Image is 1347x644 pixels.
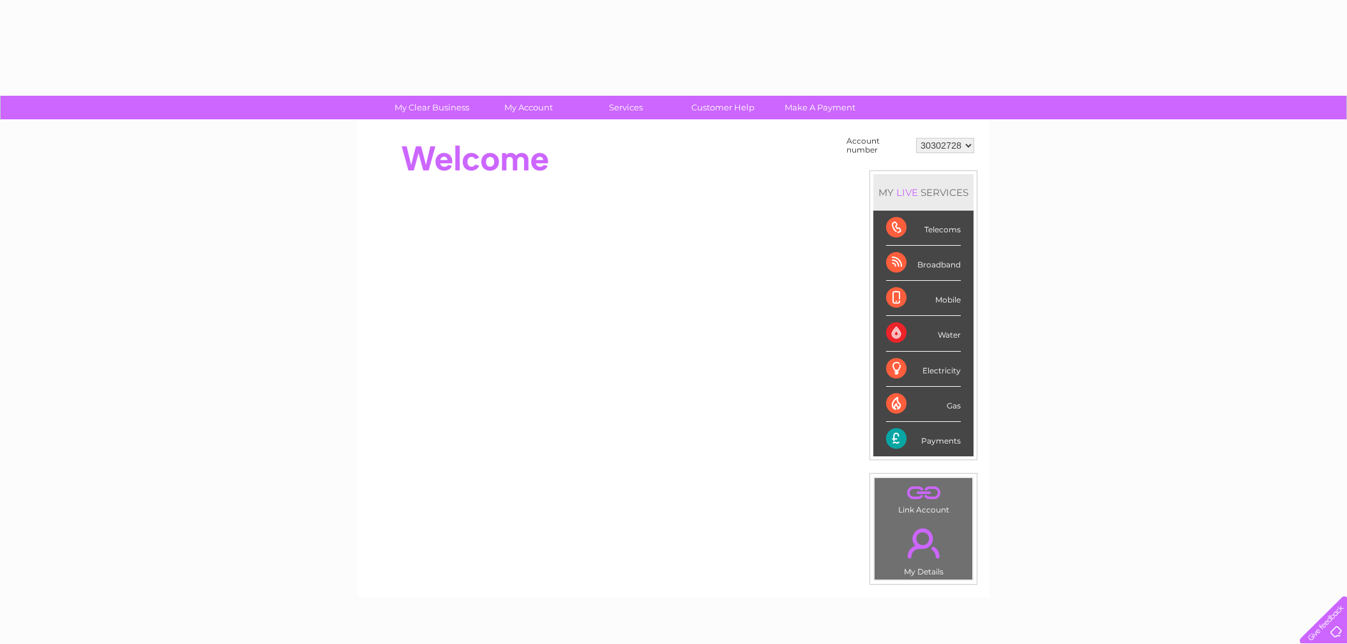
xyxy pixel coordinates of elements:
[874,477,973,518] td: Link Account
[873,174,974,211] div: MY SERVICES
[767,96,873,119] a: Make A Payment
[573,96,679,119] a: Services
[843,133,913,158] td: Account number
[886,246,961,281] div: Broadband
[886,422,961,456] div: Payments
[886,387,961,422] div: Gas
[878,481,969,504] a: .
[886,211,961,246] div: Telecoms
[894,186,921,198] div: LIVE
[670,96,776,119] a: Customer Help
[379,96,485,119] a: My Clear Business
[886,316,961,351] div: Water
[878,521,969,565] a: .
[886,352,961,387] div: Electricity
[476,96,582,119] a: My Account
[874,518,973,580] td: My Details
[886,281,961,316] div: Mobile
